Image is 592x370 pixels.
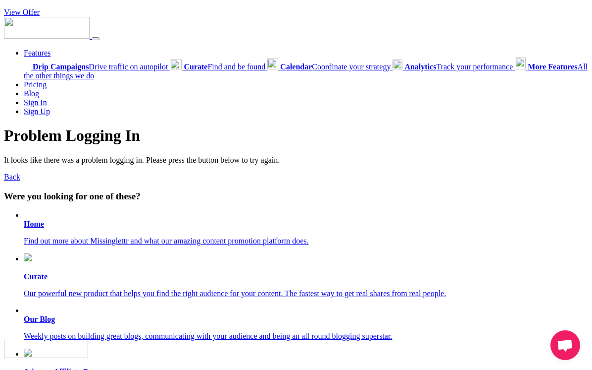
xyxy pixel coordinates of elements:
[404,62,513,71] span: Track your performance
[24,332,588,341] p: Weekly posts on building great blogs, communicating with your audience and being an all round blo...
[267,62,393,71] a: CalendarCoordinate your strategy
[24,220,44,228] b: Home
[24,220,588,246] a: Home Find out more about Missinglettr and what our amazing content promotion platform does.
[24,253,32,261] img: curate.png
[404,62,436,71] b: Analytics
[4,173,20,181] a: Back
[24,237,588,246] p: Find out more about Missinglettr and what our amazing content promotion platform does.
[24,272,48,281] b: Curate
[280,62,391,71] span: Coordinate your strategy
[24,58,588,80] div: Features
[4,340,88,358] img: Missinglettr - Social Media Marketing for content focused teams | Product Hunt
[4,126,588,145] h1: Problem Logging In
[92,37,99,40] button: Menu
[24,315,588,341] a: Our Blog Weekly posts on building great blogs, communicating with your audience and being an all ...
[550,330,580,360] div: Open chat
[184,62,265,71] span: Find and be found
[33,62,168,71] span: Drive traffic on autopilot
[24,89,39,98] a: Blog
[170,62,267,71] a: CurateFind and be found
[24,253,588,298] a: Curate Our powerful new product that helps you find the right audience for your content. The fast...
[393,62,515,71] a: AnalyticsTrack your performance
[24,49,50,57] a: Features
[24,62,588,80] a: More FeaturesAll the other things we do
[33,62,89,71] b: Drip Campaigns
[24,98,47,107] a: Sign In
[24,289,588,298] p: Our powerful new product that helps you find the right audience for your content. The fastest way...
[24,107,50,116] a: Sign Up
[280,62,312,71] b: Calendar
[24,62,588,80] span: All the other things we do
[4,156,588,165] p: It looks like there was a problem logging in. Please press the button below to try again.
[528,62,577,71] b: More Features
[24,315,55,323] b: Our Blog
[184,62,207,71] b: Curate
[24,62,170,71] a: Drip CampaignsDrive traffic on autopilot
[4,191,588,202] h3: Were you looking for one of these?
[24,80,47,89] a: Pricing
[4,8,40,16] a: View Offer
